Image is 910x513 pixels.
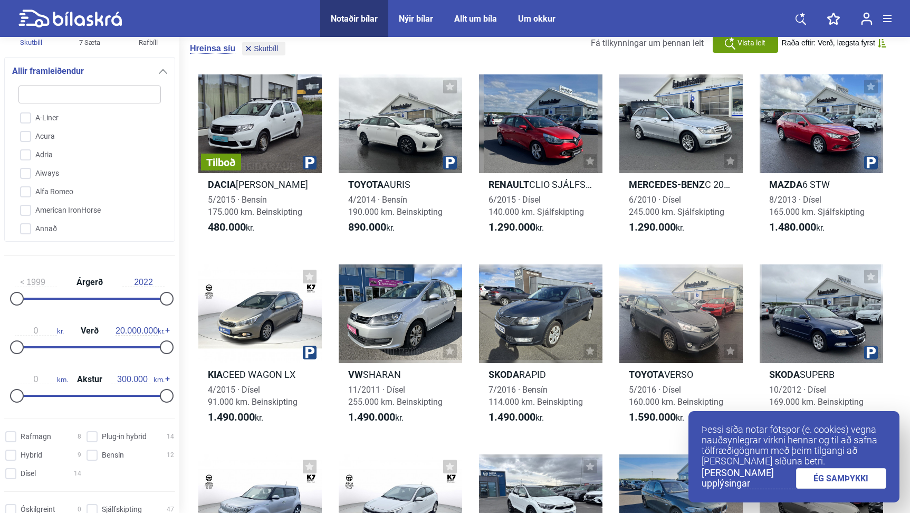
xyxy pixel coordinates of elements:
[479,368,602,381] h2: RAPID
[864,156,878,169] img: parking.png
[74,375,105,384] span: Akstur
[331,14,378,24] a: Notaðir bílar
[796,468,887,489] a: ÉG SAMÞYKKI
[737,37,765,49] span: Vista leit
[206,157,236,168] span: Tilboð
[629,195,724,217] span: 6/2010 · Dísel 245.000 km. Sjálfskipting
[208,385,298,407] span: 4/2015 · Dísel 91.000 km. Beinskipting
[399,14,433,24] a: Nýir bílar
[760,264,883,433] a: SkodaSUPERB10/2012 · Dísel169.000 km. Beinskipting1.690.000kr.
[339,178,462,191] h2: AURIS
[21,468,36,479] span: Dísel
[64,36,115,49] div: 7 Sæta
[629,411,684,424] span: kr.
[198,368,322,381] h2: CEED WAGON LX
[488,221,544,234] span: kr.
[15,326,64,336] span: kr.
[6,36,56,49] div: Skutbíll
[488,411,535,423] b: 1.490.000
[348,195,443,217] span: 4/2014 · Bensín 190.000 km. Beinskipting
[864,346,878,359] img: parking.png
[769,385,864,407] span: 10/2012 · Dísel 169.000 km. Beinskipting
[488,179,529,190] b: Renault
[242,42,285,55] button: Skutbíll
[619,74,743,243] a: Mercedes-BenzC 200 CDI6/2010 · Dísel245.000 km. Sjálfskipting1.290.000kr.
[861,12,873,25] img: user-login.svg
[339,368,462,381] h2: SHARAN
[74,468,81,479] span: 14
[348,385,443,407] span: 11/2011 · Dísel 255.000 km. Beinskipting
[488,369,519,380] b: Skoda
[629,369,664,380] b: Toyota
[208,179,236,190] b: Dacia
[339,264,462,433] a: VWSHARAN11/2011 · Dísel255.000 km. Beinskipting1.490.000kr.
[348,179,384,190] b: Toyota
[769,221,816,233] b: 1.480.000
[78,327,101,335] span: Verð
[198,178,322,191] h2: [PERSON_NAME]
[167,431,174,442] span: 14
[443,156,457,169] img: parking.png
[488,385,583,407] span: 7/2016 · Bensín 114.000 km. Beinskipting
[208,411,263,424] span: kr.
[254,45,278,52] span: Skutbíll
[21,431,51,442] span: Rafmagn
[488,195,584,217] span: 6/2015 · Dísel 140.000 km. Sjálfskipting
[348,369,363,380] b: VW
[769,369,800,380] b: Skoda
[769,179,802,190] b: Mazda
[348,411,395,423] b: 1.490.000
[348,221,395,234] span: kr.
[208,221,246,233] b: 480.000
[760,178,883,191] h2: 6 STW
[21,450,42,461] span: Hybrid
[769,221,825,234] span: kr.
[518,14,555,24] a: Um okkur
[208,369,223,380] b: Kia
[303,156,317,169] img: parking.png
[629,221,684,234] span: kr.
[190,43,235,54] button: Hreinsa síu
[782,39,875,47] span: Raða eftir: Verð, lægsta fyrst
[303,346,317,359] img: parking.png
[702,468,796,489] a: [PERSON_NAME] upplýsingar
[488,221,535,233] b: 1.290.000
[208,195,302,217] span: 5/2015 · Bensín 175.000 km. Beinskipting
[198,74,322,243] a: TilboðDacia[PERSON_NAME]5/2015 · Bensín175.000 km. Beinskipting480.000kr.
[591,38,704,48] span: Fá tilkynningar um þennan leit
[479,178,602,191] h2: CLIO SJÁLFSKIPTUR
[102,450,124,461] span: Bensín
[454,14,497,24] div: Allt um bíla
[760,368,883,381] h2: SUPERB
[123,36,174,49] div: Rafbíll
[479,264,602,433] a: SkodaRAPID7/2016 · Bensín114.000 km. Beinskipting1.490.000kr.
[348,221,386,233] b: 890.000
[78,450,81,461] span: 9
[167,450,174,461] span: 12
[619,264,743,433] a: ToyotaVERSO5/2016 · Dísel160.000 km. Beinskipting1.590.000kr.
[12,64,84,79] span: Allir framleiðendur
[102,431,147,442] span: Plug-in hybrid
[15,375,68,384] span: km.
[208,221,254,234] span: kr.
[208,411,255,423] b: 1.490.000
[629,179,705,190] b: Mercedes-Benz
[769,195,865,217] span: 8/2013 · Dísel 165.000 km. Sjálfskipting
[629,385,723,407] span: 5/2016 · Dísel 160.000 km. Beinskipting
[488,411,544,424] span: kr.
[702,424,886,467] p: Þessi síða notar fótspor (e. cookies) vegna nauðsynlegrar virkni hennar og til að safna tölfræðig...
[619,368,743,381] h2: VERSO
[619,178,743,191] h2: C 200 CDI
[78,431,81,442] span: 8
[74,278,106,287] span: Árgerð
[116,326,165,336] span: kr.
[782,39,886,47] button: Raða eftir: Verð, lægsta fyrst
[479,74,602,243] a: RenaultCLIO SJÁLFSKIPTUR6/2015 · Dísel140.000 km. Sjálfskipting1.290.000kr.
[629,411,676,423] b: 1.590.000
[339,74,462,243] a: ToyotaAURIS4/2014 · Bensín190.000 km. Beinskipting890.000kr.
[348,411,404,424] span: kr.
[198,264,322,433] a: KiaCEED WAGON LX4/2015 · Dísel91.000 km. Beinskipting1.490.000kr.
